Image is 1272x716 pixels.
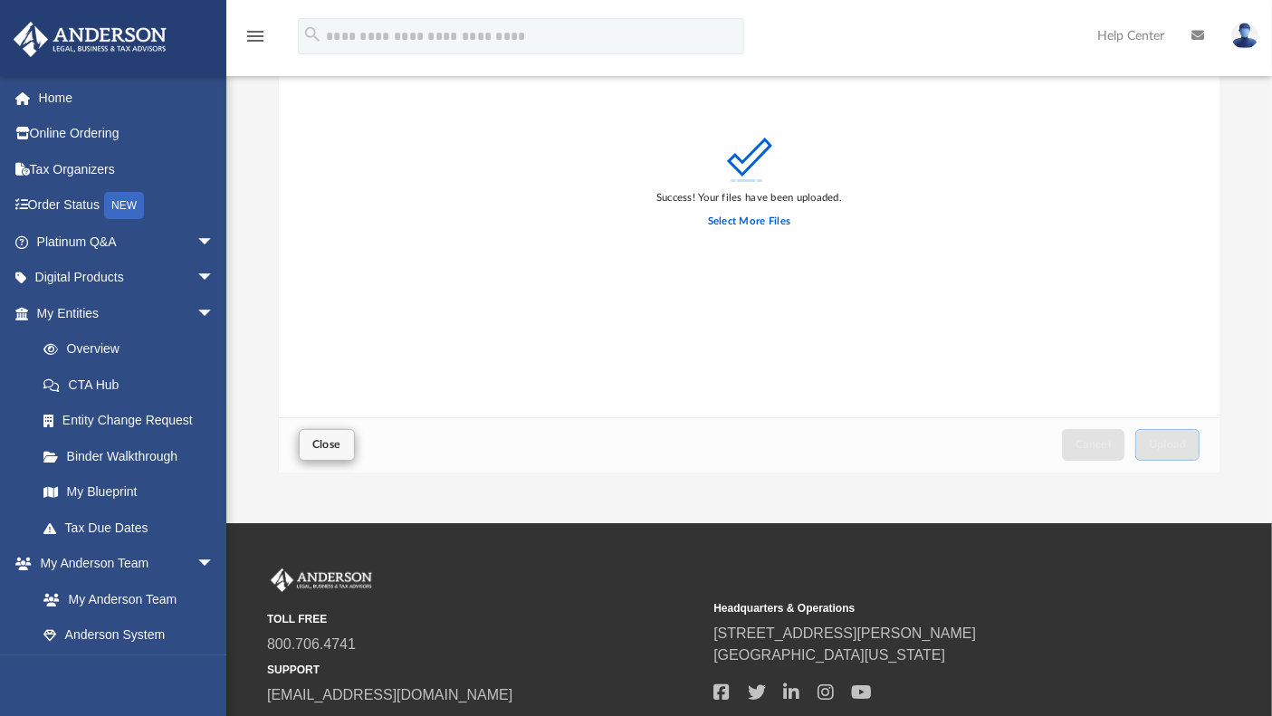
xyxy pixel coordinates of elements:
i: menu [244,25,266,47]
button: Cancel [1062,429,1125,461]
img: Anderson Advisors Platinum Portal [267,568,376,592]
a: Binder Walkthrough [25,438,242,474]
img: User Pic [1231,23,1258,49]
a: Client Referrals [25,653,233,689]
a: My Anderson Teamarrow_drop_down [13,546,233,582]
a: Home [13,80,242,116]
span: Close [312,439,341,450]
a: [STREET_ADDRESS][PERSON_NAME] [713,625,976,641]
a: Tax Organizers [13,151,242,187]
button: Close [299,429,355,461]
a: My Entitiesarrow_drop_down [13,295,242,331]
span: arrow_drop_down [196,260,233,297]
a: CTA Hub [25,367,242,403]
a: My Blueprint [25,474,233,511]
div: NEW [104,192,144,219]
a: Entity Change Request [25,403,242,439]
a: Order StatusNEW [13,187,242,224]
small: SUPPORT [267,662,701,678]
span: Cancel [1076,439,1112,450]
span: arrow_drop_down [196,224,233,261]
span: arrow_drop_down [196,546,233,583]
span: Upload [1149,439,1187,450]
a: menu [244,34,266,47]
button: Upload [1135,429,1200,461]
div: Success! Your files have been uploaded. [656,190,842,206]
a: Digital Productsarrow_drop_down [13,260,242,296]
a: [EMAIL_ADDRESS][DOMAIN_NAME] [267,687,512,702]
span: arrow_drop_down [196,295,233,332]
a: Tax Due Dates [25,510,242,546]
small: TOLL FREE [267,611,701,627]
a: 800.706.4741 [267,636,356,652]
small: Headquarters & Operations [713,600,1147,616]
label: Select More Files [708,214,790,230]
a: My Anderson Team [25,581,224,617]
a: [GEOGRAPHIC_DATA][US_STATE] [713,647,945,663]
i: search [302,24,322,44]
a: Platinum Q&Aarrow_drop_down [13,224,242,260]
a: Anderson System [25,617,233,654]
a: Online Ordering [13,116,242,152]
img: Anderson Advisors Platinum Portal [8,22,172,57]
a: Overview [25,331,242,368]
